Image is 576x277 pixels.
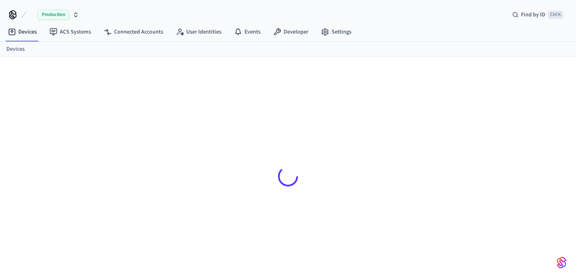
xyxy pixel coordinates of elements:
[37,10,69,20] span: Production
[506,8,570,22] div: Find by IDCtrl K
[170,25,228,39] a: User Identities
[228,25,267,39] a: Events
[315,25,358,39] a: Settings
[97,25,170,39] a: Connected Accounts
[6,45,25,53] a: Devices
[267,25,315,39] a: Developer
[521,11,545,19] span: Find by ID
[2,25,43,39] a: Devices
[43,25,97,39] a: ACS Systems
[557,256,566,269] img: SeamLogoGradient.69752ec5.svg
[548,11,563,19] span: Ctrl K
